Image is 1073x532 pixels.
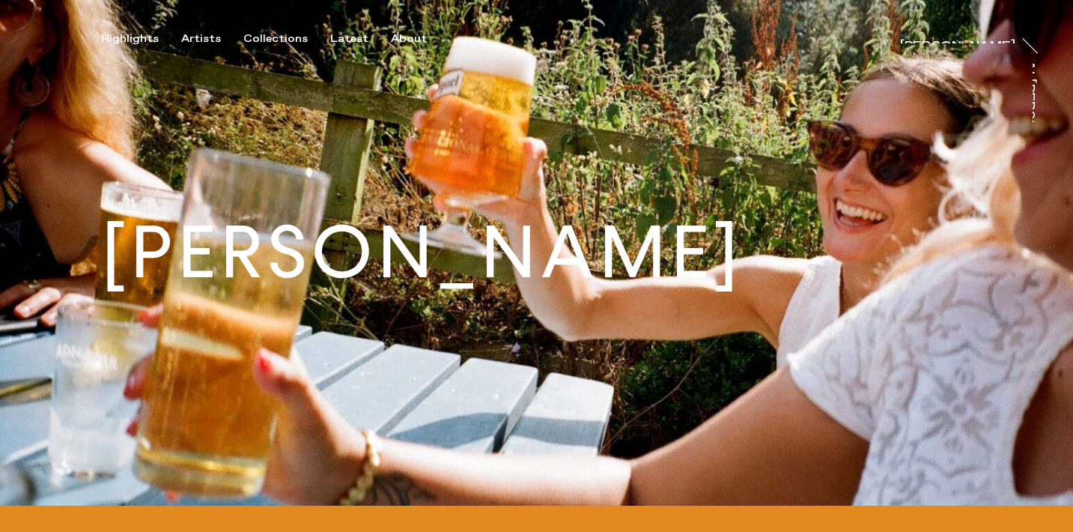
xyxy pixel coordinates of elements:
[1024,61,1036,195] div: At [PERSON_NAME]
[391,32,449,46] button: About
[330,32,368,46] div: Latest
[243,32,330,46] button: Collections
[101,32,159,46] div: Highlights
[1033,61,1048,122] a: At [PERSON_NAME]
[101,32,181,46] button: Highlights
[181,32,243,46] button: Artists
[391,32,427,46] div: About
[181,32,221,46] div: Artists
[101,217,743,289] h1: [PERSON_NAME]
[330,32,391,46] button: Latest
[900,28,1015,43] a: [PERSON_NAME]
[243,32,308,46] div: Collections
